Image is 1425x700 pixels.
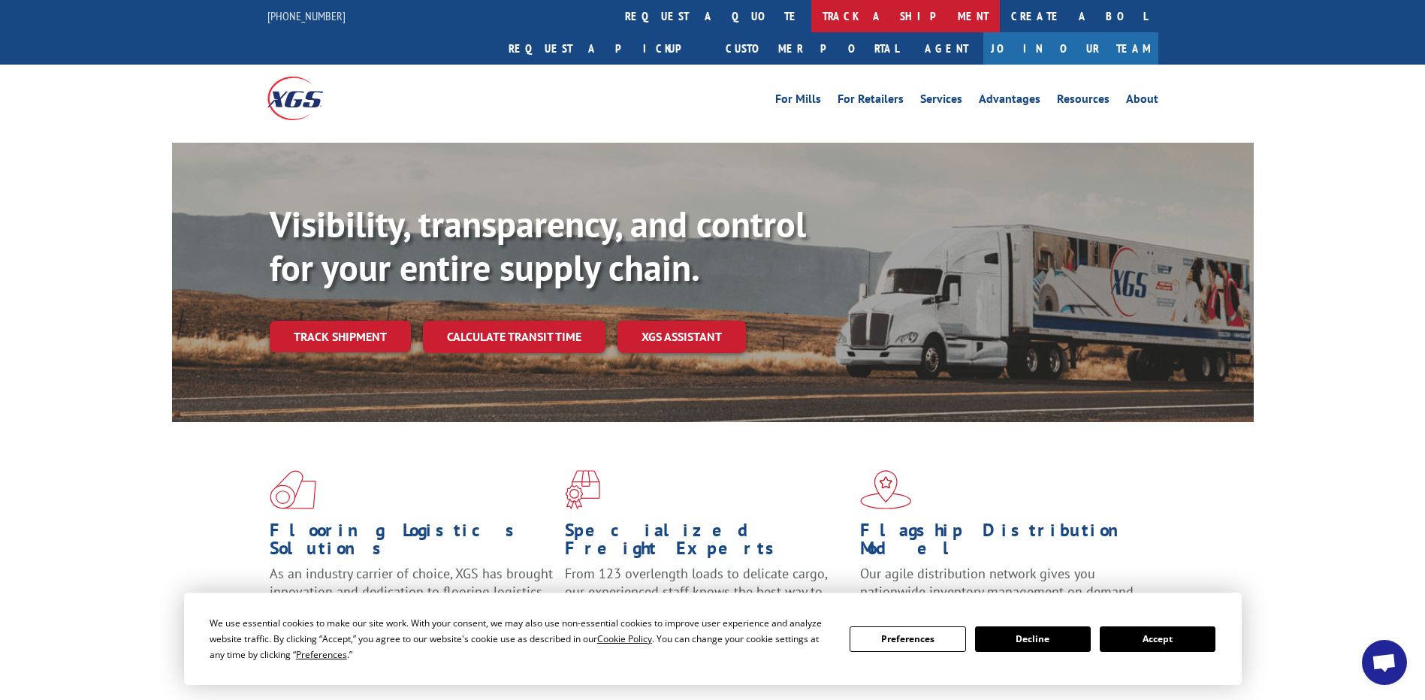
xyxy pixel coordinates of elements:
[775,93,821,110] a: For Mills
[1362,640,1407,685] div: Open chat
[270,521,554,565] h1: Flooring Logistics Solutions
[860,565,1137,600] span: Our agile distribution network gives you nationwide inventory management on demand.
[979,93,1040,110] a: Advantages
[565,521,849,565] h1: Specialized Freight Experts
[617,321,746,353] a: XGS ASSISTANT
[497,32,714,65] a: Request a pickup
[270,321,411,352] a: Track shipment
[597,632,652,645] span: Cookie Policy
[983,32,1158,65] a: Join Our Team
[838,93,904,110] a: For Retailers
[296,648,347,661] span: Preferences
[850,626,965,652] button: Preferences
[860,521,1144,565] h1: Flagship Distribution Model
[270,470,316,509] img: xgs-icon-total-supply-chain-intelligence-red
[1100,626,1215,652] button: Accept
[270,201,806,291] b: Visibility, transparency, and control for your entire supply chain.
[210,615,832,662] div: We use essential cookies to make our site work. With your consent, we may also use non-essential ...
[565,470,600,509] img: xgs-icon-focused-on-flooring-red
[270,565,553,618] span: As an industry carrier of choice, XGS has brought innovation and dedication to flooring logistics...
[184,593,1242,685] div: Cookie Consent Prompt
[267,8,346,23] a: [PHONE_NUMBER]
[975,626,1091,652] button: Decline
[1057,93,1110,110] a: Resources
[920,93,962,110] a: Services
[860,470,912,509] img: xgs-icon-flagship-distribution-model-red
[1126,93,1158,110] a: About
[423,321,605,353] a: Calculate transit time
[910,32,983,65] a: Agent
[714,32,910,65] a: Customer Portal
[565,565,849,632] p: From 123 overlength loads to delicate cargo, our experienced staff knows the best way to move you...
